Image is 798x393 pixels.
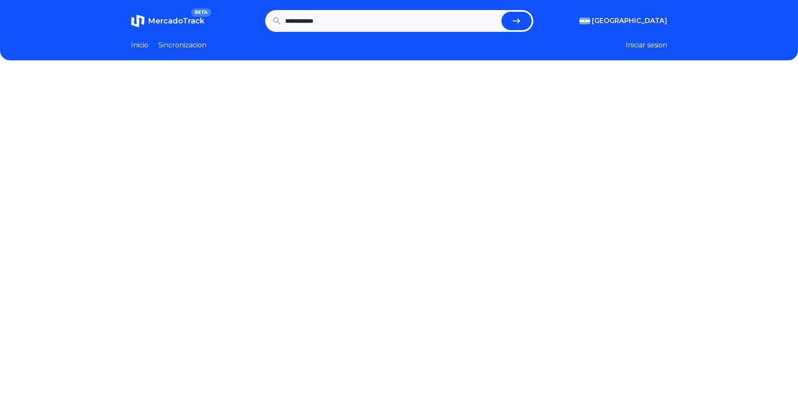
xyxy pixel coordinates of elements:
[131,40,148,50] a: Inicio
[626,40,667,50] button: Iniciar sesion
[158,40,207,50] a: Sincronizacion
[148,16,204,26] span: MercadoTrack
[579,18,590,24] img: Argentina
[191,8,211,17] span: BETA
[592,16,667,26] span: [GEOGRAPHIC_DATA]
[131,14,145,28] img: MercadoTrack
[579,16,667,26] button: [GEOGRAPHIC_DATA]
[131,14,204,28] a: MercadoTrackBETA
